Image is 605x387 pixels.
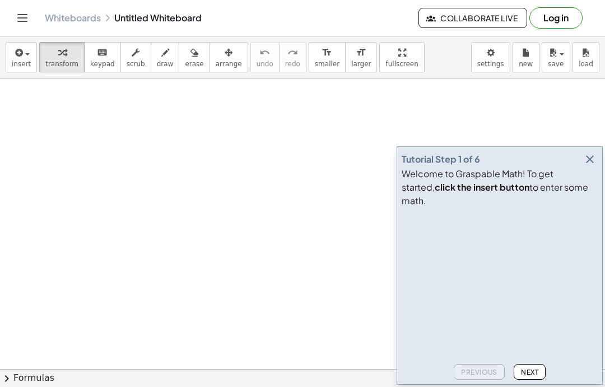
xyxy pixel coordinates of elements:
[315,60,339,68] span: smaller
[279,42,306,72] button: redoredo
[13,9,31,27] button: Toggle navigation
[379,42,424,72] button: fullscreen
[579,60,593,68] span: load
[514,364,546,380] button: Next
[157,60,174,68] span: draw
[84,42,121,72] button: keyboardkeypad
[477,60,504,68] span: settings
[120,42,151,72] button: scrub
[418,8,527,28] button: Collaborate Live
[127,60,145,68] span: scrub
[39,42,85,72] button: transform
[513,42,539,72] button: new
[210,42,248,72] button: arrange
[402,167,598,208] div: Welcome to Graspable Math! To get started, to enter some math.
[309,42,346,72] button: format_sizesmaller
[285,60,300,68] span: redo
[529,7,583,29] button: Log in
[151,42,180,72] button: draw
[345,42,377,72] button: format_sizelarger
[6,42,37,72] button: insert
[287,46,298,59] i: redo
[257,60,273,68] span: undo
[542,42,570,72] button: save
[216,60,242,68] span: arrange
[97,46,108,59] i: keyboard
[185,60,203,68] span: erase
[351,60,371,68] span: larger
[573,42,599,72] button: load
[471,42,510,72] button: settings
[45,12,101,24] a: Whiteboards
[435,181,529,193] b: click the insert button
[322,46,332,59] i: format_size
[90,60,115,68] span: keypad
[519,60,533,68] span: new
[521,368,538,376] span: Next
[12,60,31,68] span: insert
[548,60,564,68] span: save
[45,60,78,68] span: transform
[179,42,210,72] button: erase
[428,13,518,23] span: Collaborate Live
[356,46,366,59] i: format_size
[402,153,480,166] div: Tutorial Step 1 of 6
[259,46,270,59] i: undo
[385,60,418,68] span: fullscreen
[250,42,280,72] button: undoundo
